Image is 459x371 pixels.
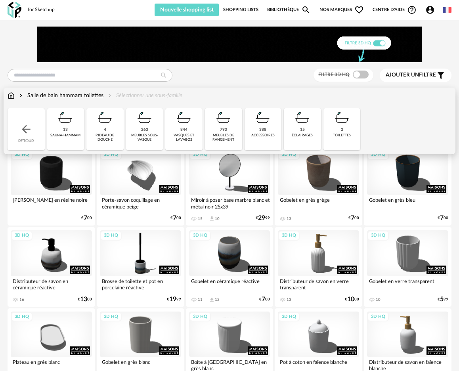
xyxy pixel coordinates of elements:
span: Filter icon [436,71,446,80]
div: € 99 [256,216,270,221]
div: 3D HQ [189,231,211,241]
div: € 00 [78,297,92,302]
img: Salle%20de%20bain.png [96,108,115,127]
img: Salle%20de%20bain.png [56,108,75,127]
img: Salle%20de%20bain.png [253,108,272,127]
div: € 00 [170,216,181,221]
div: 10 [215,216,220,221]
div: 12 [215,297,220,302]
span: Heart Outline icon [354,5,364,15]
span: 7 [84,216,87,221]
div: 2 [341,127,343,132]
a: 3D HQ Gobelet en verre transparent 10 €599 [364,227,451,306]
div: 15 [198,216,203,221]
div: 3D HQ [11,312,33,322]
div: Gobelet en céramique réactive [189,276,270,292]
div: Brosse de toilette et pot en porcelaine réactive [100,276,181,292]
div: 13 [63,127,68,132]
span: 7 [351,216,354,221]
img: svg+xml;base64,PHN2ZyB3aWR0aD0iMTYiIGhlaWdodD0iMTYiIHZpZXdCb3g9IjAgMCAxNiAxNiIgZmlsbD0ibm9uZSIgeG... [18,92,24,99]
div: 13 [287,216,291,221]
div: 3D HQ [367,231,389,241]
div: € 00 [348,216,359,221]
span: 29 [258,216,265,221]
span: 13 [80,297,87,302]
a: Shopping Lists [223,4,258,16]
div: rideau de douche [89,133,121,142]
div: Retour [8,108,45,150]
a: 3D HQ Miroir à poser base marbre blanc et métal noir 25x39 15 Download icon 10 €2999 [186,146,273,226]
div: 3D HQ [189,150,211,160]
div: éclairages [292,133,313,138]
div: 10 [376,297,381,302]
div: 3D HQ [278,231,300,241]
div: € 00 [259,297,270,302]
span: Ajouter un [386,72,419,78]
img: Salle%20de%20bain.png [174,108,193,127]
div: Distributeur de savon en verre transparent [278,276,359,292]
a: 3D HQ [PERSON_NAME] en résine noire €700 [8,146,95,226]
a: 3D HQ Gobelet en grès bleu €700 [364,146,451,226]
div: Gobelet en grès bleu [367,195,448,211]
div: € 00 [81,216,92,221]
div: 3D HQ [367,150,389,160]
span: Centre d'aideHelp Circle Outline icon [373,5,417,15]
div: [PERSON_NAME] en résine noire [11,195,92,211]
div: € 99 [167,297,181,302]
span: Account Circle icon [425,5,435,15]
span: Download icon [209,216,215,222]
span: 19 [169,297,176,302]
div: 3D HQ [100,231,122,241]
span: 7 [262,297,265,302]
div: € 99 [438,297,448,302]
img: Salle%20de%20bain.png [293,108,312,127]
span: 5 [440,297,444,302]
a: 3D HQ Brosse de toilette et pot en porcelaine réactive €1999 [97,227,184,306]
div: 3D HQ [100,312,122,322]
div: Distributeur de savon en céramique réactive [11,276,92,292]
div: for Sketchup [28,7,55,13]
button: Nouvelle shopping list [155,4,219,16]
img: OXP [8,2,21,18]
img: Salle%20de%20bain.png [214,108,233,127]
div: 844 [180,127,187,132]
span: 7 [173,216,176,221]
span: 7 [440,216,444,221]
div: toilettes [333,133,351,138]
div: 3D HQ [11,150,33,160]
div: € 00 [345,297,359,302]
div: Gobelet en grès grège [278,195,359,211]
div: 3D HQ [11,231,33,241]
div: Salle de bain hammam toilettes [18,92,103,99]
button: Ajouter unfiltre Filter icon [380,69,451,82]
div: 3D HQ [278,150,300,160]
div: meubles de rangement [207,133,240,142]
span: 10 [347,297,354,302]
span: filtre [386,72,436,78]
div: 16 [19,297,24,302]
img: FILTRE%20HQ%20NEW_V1%20(4).gif [37,27,422,62]
img: fr [443,6,451,14]
img: svg+xml;base64,PHN2ZyB3aWR0aD0iMTYiIGhlaWdodD0iMTciIHZpZXdCb3g9IjAgMCAxNiAxNyIgZmlsbD0ibm9uZSIgeG... [8,92,15,99]
a: 3D HQ Distributeur de savon en céramique réactive 16 €1300 [8,227,95,306]
span: Download icon [209,297,215,303]
a: 3D HQ Porte-savon coquillage en céramique beige €700 [97,146,184,226]
div: € 00 [438,216,448,221]
div: 4 [104,127,106,132]
div: 15 [300,127,305,132]
div: 388 [259,127,266,132]
span: Filtre 3D HQ [318,72,350,77]
div: 263 [141,127,148,132]
div: 13 [287,297,291,302]
div: 3D HQ [100,150,122,160]
div: 3D HQ [278,312,300,322]
div: 11 [198,297,203,302]
img: svg+xml;base64,PHN2ZyB3aWR0aD0iMjQiIGhlaWdodD0iMjQiIHZpZXdCb3g9IjAgMCAyNCAyNCIgZmlsbD0ibm9uZSIgeG... [20,123,33,136]
div: vasques et lavabos [168,133,200,142]
div: 793 [220,127,227,132]
span: Nouvelle shopping list [160,7,214,13]
div: Gobelet en verre transparent [367,276,448,292]
div: Miroir à poser base marbre blanc et métal noir 25x39 [189,195,270,211]
div: sauna-hammam [50,133,80,138]
a: 3D HQ Gobelet en grès grège 13 €700 [275,146,362,226]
